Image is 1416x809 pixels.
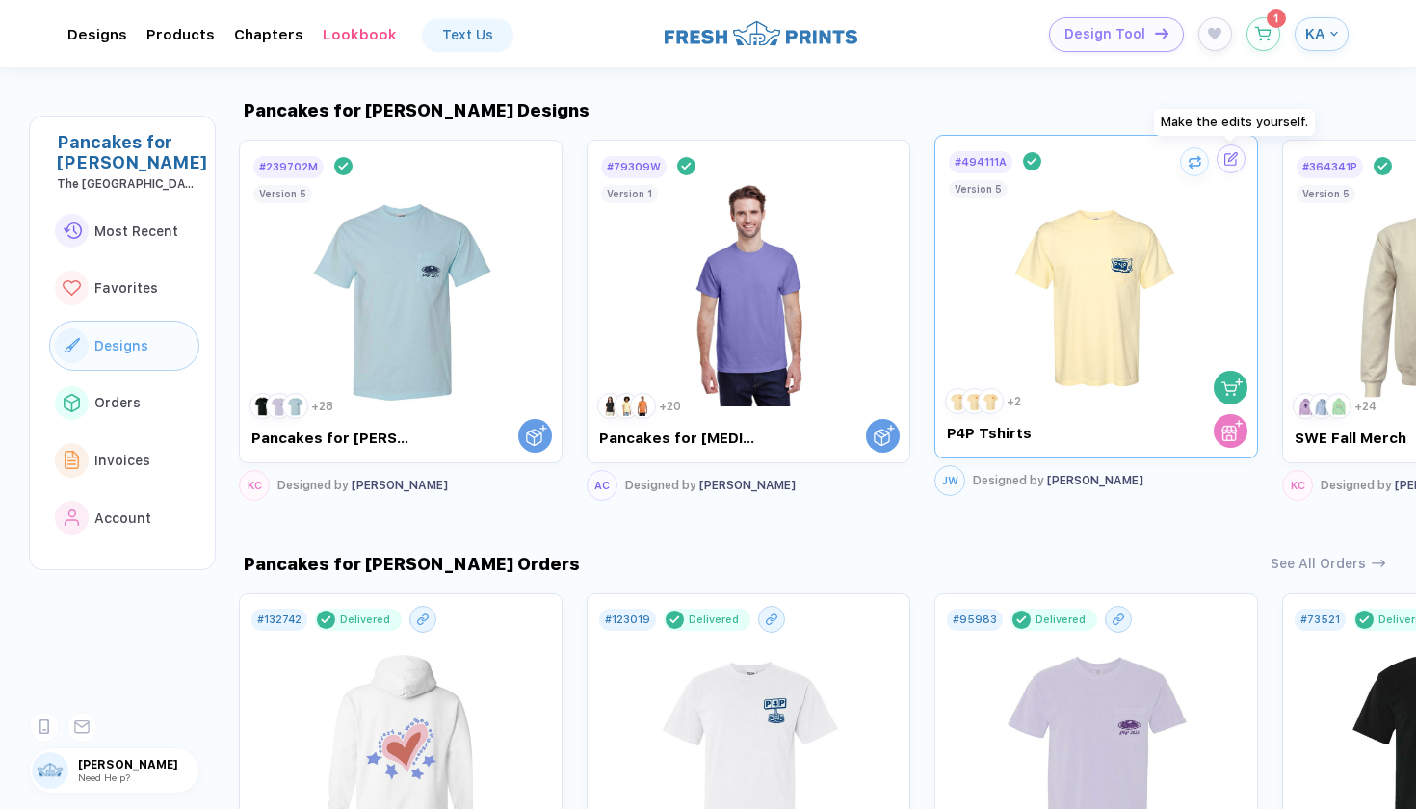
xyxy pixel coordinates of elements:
div: Version 5 [955,183,1002,195]
img: link to icon [64,338,80,352]
div: [PERSON_NAME] [625,479,796,492]
span: Designs [94,338,148,353]
a: Text Us [423,19,512,50]
span: KC [248,480,262,492]
button: AC [587,470,617,501]
span: Design Tool [1064,26,1145,42]
button: JW [934,465,965,496]
div: Lookbook [323,26,397,43]
button: KC [1282,470,1313,501]
div: # 73521 [1300,613,1340,625]
span: KA [1305,25,1325,42]
div: Delivered [1036,613,1086,625]
div: #239702MOrder with a Sales Rep Pancakes for [PERSON_NAME] 2023123+28Version 5KCDesigned by [PERSO... [239,135,563,506]
img: 1692049931464nfkge_nt_front.png [293,180,510,406]
div: Delivered [340,613,390,625]
sup: 1 [1267,9,1286,28]
img: Order with a Sales Rep [874,425,895,446]
div: #494111Ashopping cartstore cart P4P Tshirts123+2Version 5JWDesigned by [PERSON_NAME] [934,135,1258,506]
div: ProductsToggle dropdown menu [146,26,215,43]
img: 3 [1328,396,1349,416]
div: [PERSON_NAME] [973,474,1143,487]
img: link to icon [65,509,80,527]
button: link to iconMost Recent [49,206,199,256]
img: 2 [1312,396,1332,416]
img: 3 [981,391,1001,411]
span: [PERSON_NAME] [78,758,198,771]
div: # 79309W [607,161,661,173]
div: Version 5 [1302,188,1350,199]
span: Designed by [277,479,349,492]
span: KC [1291,480,1305,492]
img: 1 [948,391,968,411]
img: 1 [600,396,620,416]
span: Need Help? [78,771,130,783]
img: link to icon [65,451,80,469]
button: KC [239,470,270,501]
div: Version 5 [259,188,306,199]
div: # 364341P [1302,161,1357,173]
img: 1 [1296,396,1316,416]
img: Order with a Sales Rep [526,425,547,446]
div: LookbookToggle dropdown menu chapters [323,26,397,43]
img: 3 [633,396,653,416]
span: AC [594,480,610,492]
div: Pancakes for [MEDICAL_DATA] [599,430,760,447]
span: Designed by [625,479,696,492]
div: Pancakes for [PERSON_NAME] 2023 [251,430,412,447]
span: Invoices [94,453,150,468]
img: 2 [616,396,637,416]
button: link to iconInvoices [49,435,199,485]
div: # 123019 [605,613,650,625]
div: # 95983 [953,613,997,625]
img: icon [1155,28,1168,39]
span: JW [942,475,958,487]
div: + 20 [659,400,681,413]
div: P4P Tshirts [947,425,1108,442]
div: Text Us [442,27,493,42]
div: #79309WOrder with a Sales Rep Pancakes for [MEDICAL_DATA]123+20Version 1ACDesigned by [PERSON_NAME] [587,135,910,506]
div: [PERSON_NAME] [277,479,448,492]
div: + 28 [311,400,333,413]
span: Designed by [1321,479,1392,492]
button: store cart [1214,414,1247,448]
img: 3 [285,396,305,416]
img: user profile [32,752,68,789]
span: Designed by [973,474,1044,487]
img: logo [665,18,857,48]
div: Make the edits yourself. [1154,109,1315,136]
div: See All Orders [1271,556,1366,571]
span: Favorites [94,280,158,296]
div: # 239702M [259,161,318,173]
button: link to iconOrders [49,378,199,429]
div: The University of Virginia [57,177,199,191]
div: + 24 [1354,400,1377,413]
img: g500_63_p.jpg [641,180,857,406]
div: Version 1 [607,188,652,199]
div: Pancakes for [PERSON_NAME] Designs [239,100,590,120]
button: Order with a Sales Rep [866,419,900,453]
span: 1 [1273,13,1278,24]
button: Order with a Sales Rep [518,419,552,453]
div: Delivered [689,613,739,625]
img: store cart [1221,420,1243,441]
img: 2 [964,391,984,411]
div: # 494111A [955,156,1007,169]
button: link to iconFavorites [49,263,199,313]
button: shopping cart [1214,371,1247,404]
img: link to icon [64,394,80,411]
div: ChaptersToggle dropdown menu chapters [234,26,303,43]
img: link to icon [63,222,82,239]
button: link to iconAccount [49,493,199,543]
button: Design Toolicon [1049,17,1184,52]
img: 1 [252,396,273,416]
span: Orders [94,395,141,410]
div: Pancakes for Parkinson's [57,132,199,172]
img: link to icon [63,280,81,297]
img: shopping cart [1221,377,1243,398]
div: Pancakes for [PERSON_NAME] Orders [239,554,580,574]
span: Account [94,510,151,526]
div: # 132742 [257,613,302,625]
div: DesignsToggle dropdown menu [67,26,127,43]
div: + 2 [1007,395,1021,408]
